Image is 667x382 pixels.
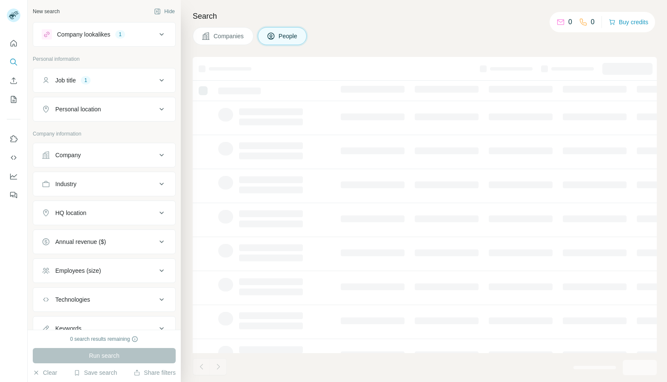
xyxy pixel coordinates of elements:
[33,99,175,119] button: Personal location
[33,145,175,165] button: Company
[33,318,175,339] button: Keywords
[7,187,20,203] button: Feedback
[57,30,110,39] div: Company lookalikes
[33,55,176,63] p: Personal information
[33,232,175,252] button: Annual revenue ($)
[279,32,298,40] span: People
[55,295,90,304] div: Technologies
[33,70,175,91] button: Job title1
[55,76,76,85] div: Job title
[7,36,20,51] button: Quick start
[70,335,139,343] div: 0 search results remaining
[55,266,101,275] div: Employees (size)
[7,150,20,165] button: Use Surfe API
[33,289,175,310] button: Technologies
[609,16,648,28] button: Buy credits
[33,203,175,223] button: HQ location
[55,180,77,188] div: Industry
[214,32,245,40] span: Companies
[74,368,117,377] button: Save search
[55,151,81,159] div: Company
[33,174,175,194] button: Industry
[33,8,60,15] div: New search
[7,92,20,107] button: My lists
[7,169,20,184] button: Dashboard
[81,76,91,84] div: 1
[55,238,106,246] div: Annual revenue ($)
[148,5,181,18] button: Hide
[55,324,81,333] div: Keywords
[568,17,572,27] p: 0
[591,17,595,27] p: 0
[33,368,57,377] button: Clear
[7,73,20,88] button: Enrich CSV
[33,24,175,45] button: Company lookalikes1
[115,31,125,38] div: 1
[33,260,175,281] button: Employees (size)
[55,209,86,217] div: HQ location
[134,368,176,377] button: Share filters
[7,131,20,147] button: Use Surfe on LinkedIn
[193,10,657,22] h4: Search
[55,105,101,113] div: Personal location
[33,130,176,138] p: Company information
[7,54,20,70] button: Search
